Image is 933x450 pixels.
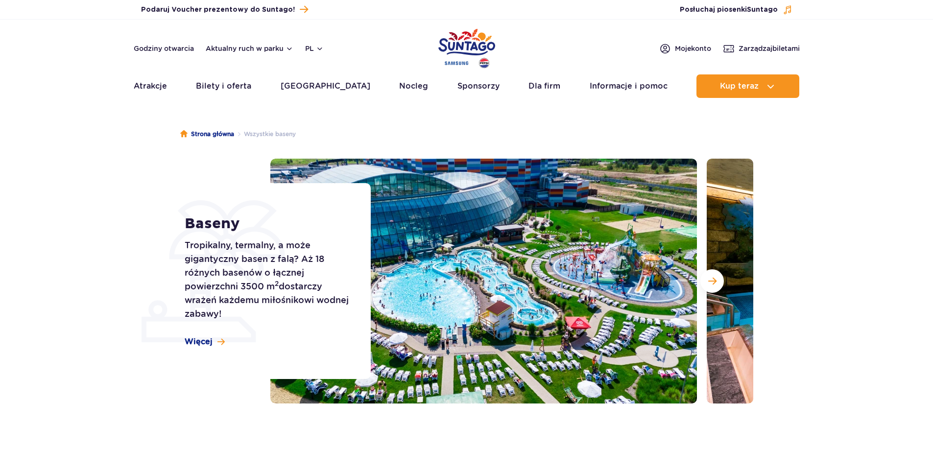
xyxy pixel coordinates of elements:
button: Posłuchaj piosenkiSuntago [680,5,792,15]
a: Strona główna [180,129,234,139]
h1: Baseny [185,215,349,233]
a: Podaruj Voucher prezentowy do Suntago! [141,3,308,16]
a: Zarządzajbiletami [723,43,800,54]
a: [GEOGRAPHIC_DATA] [281,74,370,98]
span: Więcej [185,336,213,347]
a: Nocleg [399,74,428,98]
span: Suntago [747,6,778,13]
span: Kup teraz [720,82,759,91]
button: Następny slajd [700,269,724,293]
a: Bilety i oferta [196,74,251,98]
sup: 2 [275,280,279,287]
button: Kup teraz [696,74,799,98]
a: Godziny otwarcia [134,44,194,53]
span: Moje konto [675,44,711,53]
a: Sponsorzy [457,74,500,98]
button: Aktualny ruch w parku [206,45,293,52]
a: Więcej [185,336,225,347]
a: Mojekonto [659,43,711,54]
a: Atrakcje [134,74,167,98]
img: Zewnętrzna część Suntago z basenami i zjeżdżalniami, otoczona leżakami i zielenią [270,159,697,403]
span: Zarządzaj biletami [739,44,800,53]
li: Wszystkie baseny [234,129,296,139]
a: Dla firm [528,74,560,98]
span: Posłuchaj piosenki [680,5,778,15]
button: pl [305,44,324,53]
p: Tropikalny, termalny, a może gigantyczny basen z falą? Aż 18 różnych basenów o łącznej powierzchn... [185,238,349,321]
a: Informacje i pomoc [590,74,668,98]
a: Park of Poland [438,24,495,70]
span: Podaruj Voucher prezentowy do Suntago! [141,5,295,15]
